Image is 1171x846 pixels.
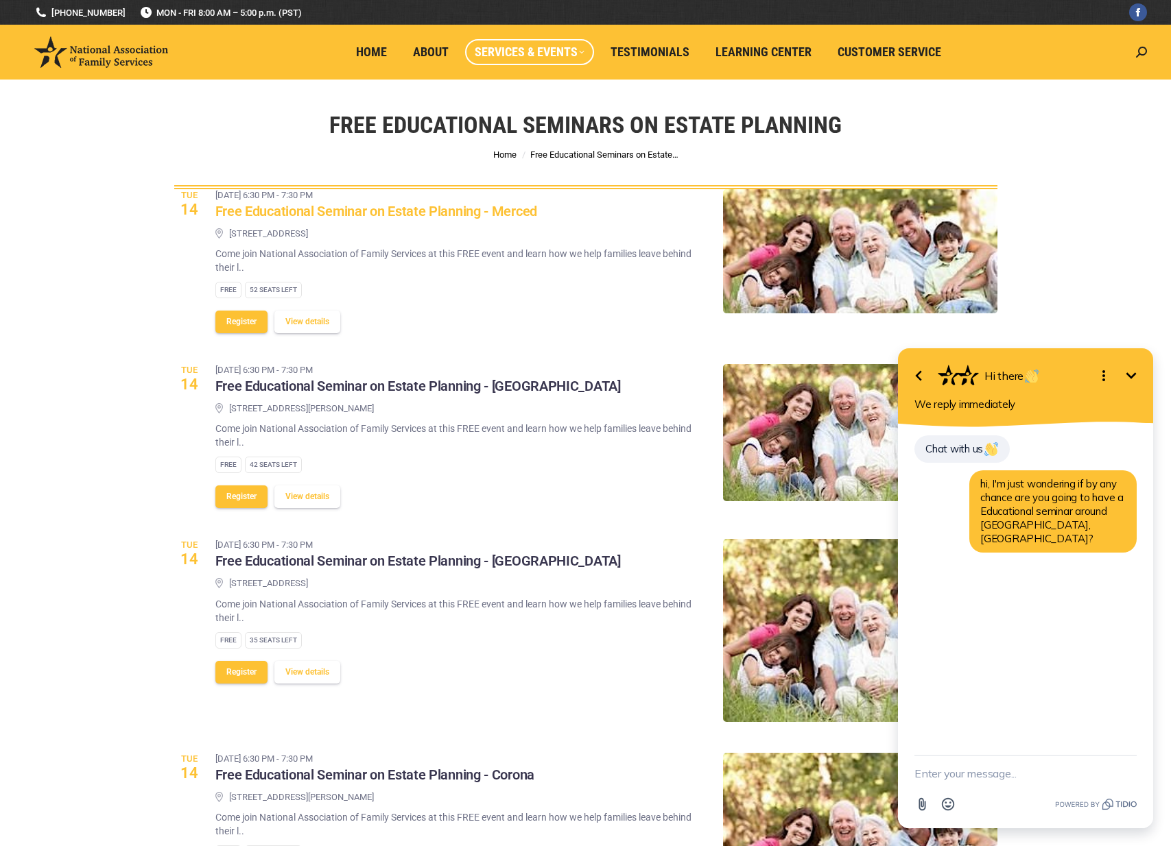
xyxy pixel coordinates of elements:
[215,422,702,449] p: Come join National Association of Family Services at this FREE event and learn how we help famili...
[215,485,268,508] button: Register
[174,540,205,549] span: Tue
[215,282,241,298] div: Free
[174,766,205,781] span: 14
[229,402,374,415] span: [STREET_ADDRESS][PERSON_NAME]
[174,377,205,392] span: 14
[229,791,374,804] span: [STREET_ADDRESS][PERSON_NAME]
[880,301,1171,846] iframe: Tidio Chat
[174,365,205,374] span: Tue
[530,149,678,160] span: Free Educational Seminars on Estate…
[215,457,241,473] div: Free
[215,311,268,333] button: Register
[174,552,205,567] span: 14
[723,364,997,501] img: Free Educational Seminar on Estate Planning - Danville
[601,39,699,65] a: Testimonials
[215,553,621,570] h3: Free Educational Seminar on Estate Planning - [GEOGRAPHIC_DATA]
[723,189,997,313] img: Free Educational Seminar on Estate Planning - Merced
[174,202,205,217] span: 14
[215,189,537,202] time: [DATE] 6:30 pm - 7:30 pm
[215,661,268,684] button: Register
[356,45,387,60] span: Home
[215,378,621,396] h3: Free Educational Seminar on Estate Planning - [GEOGRAPHIC_DATA]
[274,311,340,333] button: View details
[346,39,397,65] a: Home
[215,203,537,221] h3: Free Educational Seminar on Estate Planning - Merced
[245,457,302,473] div: 42 Seats left
[229,577,308,590] span: [STREET_ADDRESS]
[715,45,812,60] span: Learning Center
[274,485,340,508] button: View details
[215,597,702,625] p: Come join National Association of Family Services at this FREE event and learn how we help famili...
[174,754,205,763] span: Tue
[215,538,621,552] time: [DATE] 6:30 pm - 7:30 pm
[274,661,340,684] button: View details
[403,39,458,65] a: About
[329,110,842,140] h1: Free Educational Seminars on Estate Planning
[413,45,449,60] span: About
[215,766,534,784] h3: Free Educational Seminar on Estate Planning - Corona
[215,247,702,274] p: Come join National Association of Family Services at this FREE event and learn how we help famili...
[215,363,621,377] time: [DATE] 6:30 pm - 7:30 pm
[838,45,941,60] span: Customer Service
[706,39,821,65] a: Learning Center
[215,752,534,766] time: [DATE] 6:30 pm - 7:30 pm
[245,632,302,649] div: 35 Seats left
[229,228,308,241] span: [STREET_ADDRESS]
[139,6,302,19] span: MON - FRI 8:00 AM – 5:00 p.m. (PST)
[174,191,205,200] span: Tue
[828,39,951,65] a: Customer Service
[245,282,302,298] div: 52 Seats left
[34,6,126,19] a: [PHONE_NUMBER]
[493,149,517,160] a: Home
[475,45,584,60] span: Services & Events
[215,632,241,649] div: Free
[611,45,689,60] span: Testimonials
[723,539,997,722] img: Free Educational Seminar on Estate Planning - Lakewood
[1129,3,1147,21] a: Facebook page opens in new window
[215,810,702,838] p: Come join National Association of Family Services at this FREE event and learn how we help famili...
[34,36,168,68] img: National Association of Family Services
